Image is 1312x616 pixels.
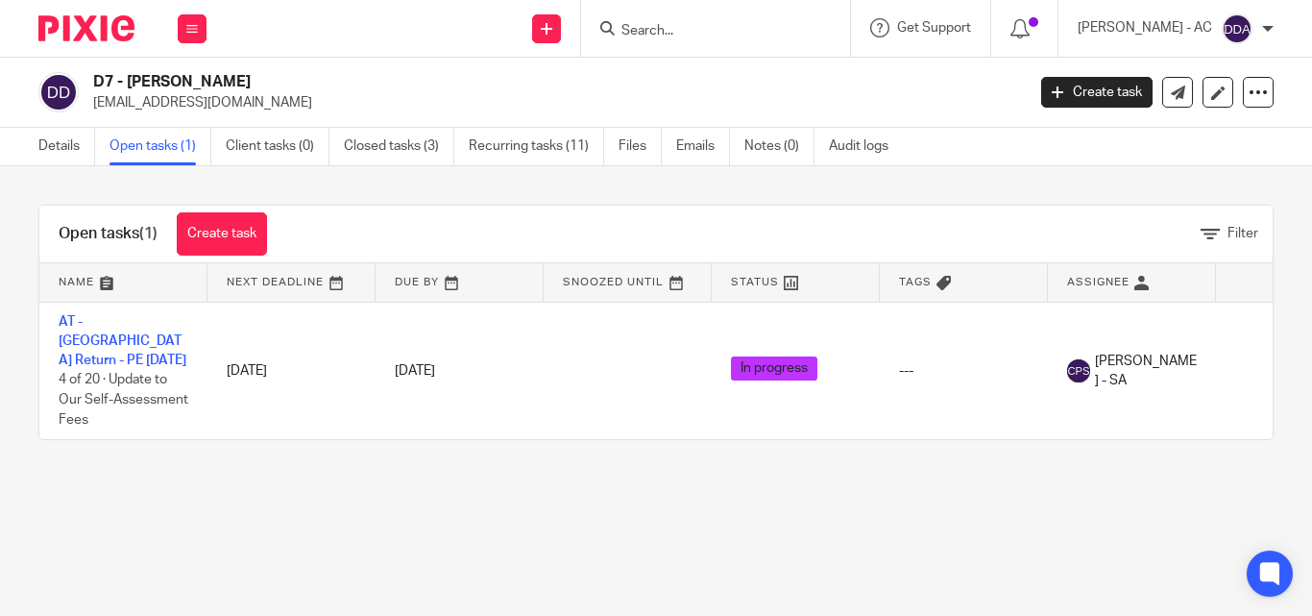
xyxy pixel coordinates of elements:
[1095,352,1197,391] span: [PERSON_NAME] - SA
[731,357,817,381] span: In progress
[59,374,188,427] span: 4 of 20 · Update to Our Self-Assessment Fees
[139,226,158,241] span: (1)
[207,302,376,439] td: [DATE]
[395,364,435,378] span: [DATE]
[469,128,604,165] a: Recurring tasks (11)
[899,277,932,287] span: Tags
[38,72,79,112] img: svg%3E
[93,93,1012,112] p: [EMAIL_ADDRESS][DOMAIN_NAME]
[899,361,1029,381] div: ---
[619,128,662,165] a: Files
[93,72,829,92] h2: D7 - [PERSON_NAME]
[177,212,267,256] a: Create task
[226,128,329,165] a: Client tasks (0)
[38,15,134,41] img: Pixie
[829,128,903,165] a: Audit logs
[59,224,158,244] h1: Open tasks
[1041,77,1153,108] a: Create task
[563,277,664,287] span: Snoozed Until
[1227,227,1258,240] span: Filter
[731,277,779,287] span: Status
[1078,18,1212,37] p: [PERSON_NAME] - AC
[676,128,730,165] a: Emails
[1222,13,1252,44] img: svg%3E
[109,128,211,165] a: Open tasks (1)
[744,128,814,165] a: Notes (0)
[344,128,454,165] a: Closed tasks (3)
[1067,359,1090,382] img: svg%3E
[620,23,792,40] input: Search
[897,21,971,35] span: Get Support
[38,128,95,165] a: Details
[59,315,186,368] a: AT - [GEOGRAPHIC_DATA] Return - PE [DATE]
